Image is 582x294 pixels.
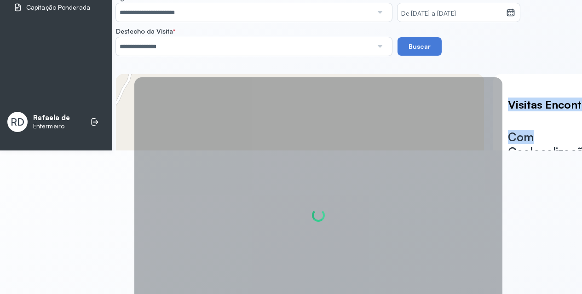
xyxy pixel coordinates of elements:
[116,27,175,35] span: Desfecho da Visita
[401,9,502,18] small: De [DATE] a [DATE]
[33,114,70,122] p: Rafaela de
[13,3,99,12] a: Capitação Ponderada
[26,4,90,12] span: Capitação Ponderada
[11,116,24,128] span: RD
[398,37,442,56] button: Buscar
[33,122,70,130] p: Enfermeiro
